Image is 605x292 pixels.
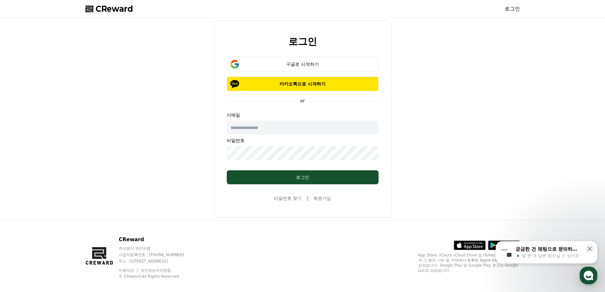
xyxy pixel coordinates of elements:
p: 이메일 [227,112,379,118]
span: | [307,194,308,202]
button: 카카오톡으로 시작하기 [227,77,379,91]
a: 홈 [2,201,42,217]
p: © CReward All Rights Reserved. [119,274,196,279]
p: CReward [119,236,196,243]
div: 구글로 시작하기 [236,61,369,67]
span: CReward [96,4,133,14]
a: 대화 [42,201,82,217]
span: 설정 [98,211,106,216]
p: 사업자등록번호 : [PHONE_NUMBER] [119,252,196,257]
span: 홈 [20,211,24,216]
button: 구글로 시작하기 [227,57,379,71]
a: 회원가입 [313,195,331,201]
a: 개인정보처리방침 [140,268,171,273]
a: CReward [85,4,133,14]
a: 이용약관 [119,268,139,273]
p: 카카오톡으로 시작하기 [236,81,369,87]
p: 비밀번호 [227,137,379,144]
p: or [296,98,308,104]
p: App Store, iCloud, iCloud Drive 및 iTunes Store는 미국과 그 밖의 나라 및 지역에서 등록된 Apple Inc.의 서비스 상표입니다. Goo... [418,253,520,273]
a: 비밀번호 찾기 [274,195,302,201]
button: 로그인 [227,170,379,184]
a: 로그인 [505,5,520,13]
div: 로그인 [239,174,366,180]
p: 주소 : [STREET_ADDRESS] [119,259,196,264]
a: 설정 [82,201,122,217]
h2: 로그인 [288,36,317,47]
p: 주식회사 와이피랩 [119,246,196,251]
span: 대화 [58,211,66,216]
